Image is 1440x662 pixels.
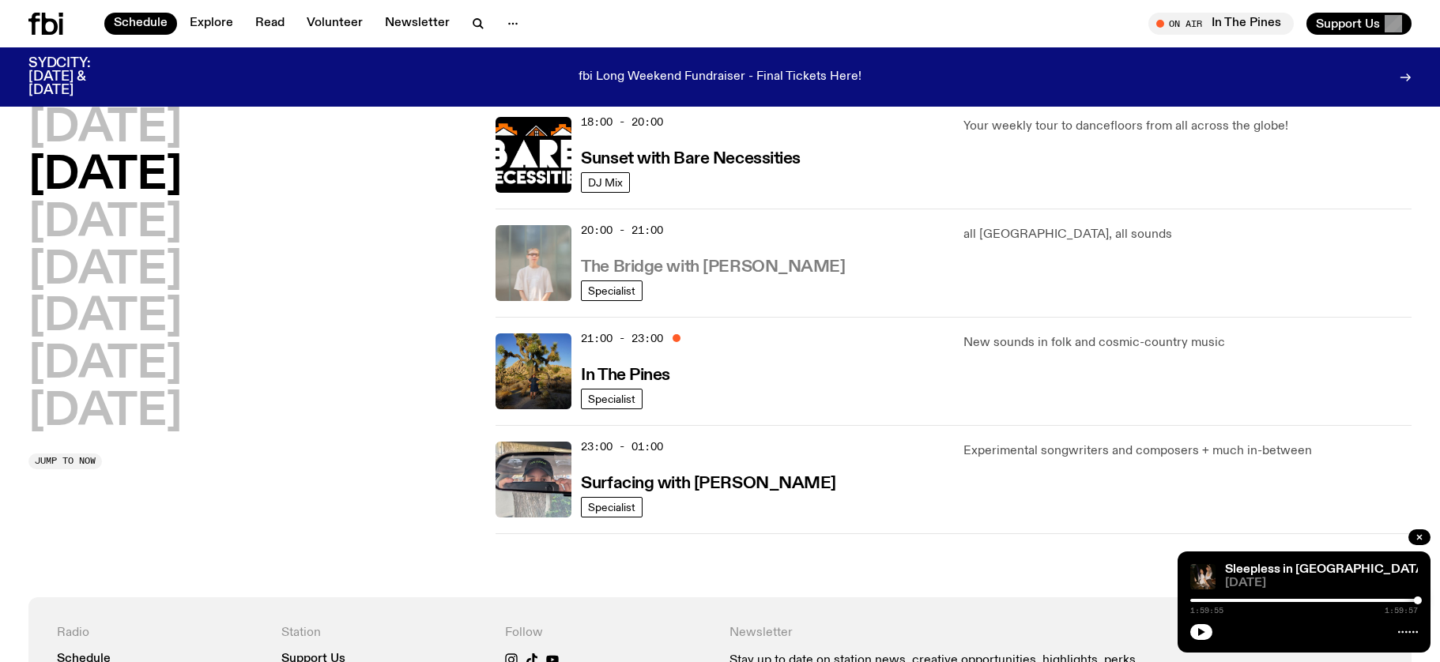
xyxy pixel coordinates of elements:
button: [DATE] [28,390,182,434]
span: Specialist [588,285,635,297]
img: Mara stands in front of a frosted glass wall wearing a cream coloured t-shirt and black glasses. ... [496,225,571,301]
span: 23:00 - 01:00 [581,439,663,454]
h3: Surfacing with [PERSON_NAME] [581,476,836,492]
button: [DATE] [28,154,182,198]
a: Sunset with Bare Necessities [581,148,801,167]
a: In The Pines [581,364,670,384]
a: Specialist [581,389,643,409]
h4: Follow [505,626,711,641]
button: [DATE] [28,107,182,151]
button: On AirIn The Pines [1148,13,1294,35]
h3: SYDCITY: [DATE] & [DATE] [28,57,130,97]
a: Volunteer [297,13,372,35]
a: The Bridge with [PERSON_NAME] [581,256,845,276]
button: Jump to now [28,453,102,469]
a: Newsletter [375,13,459,35]
h4: Newsletter [729,626,1159,641]
img: Johanna stands in the middle distance amongst a desert scene with large cacti and trees. She is w... [496,333,571,409]
p: fbi Long Weekend Fundraiser - Final Tickets Here! [579,70,861,85]
h4: Station [281,626,487,641]
h3: In The Pines [581,367,670,384]
img: Marcus Whale is on the left, bent to his knees and arching back with a gleeful look his face He i... [1190,564,1216,589]
p: all [GEOGRAPHIC_DATA], all sounds [963,225,1412,244]
p: Your weekly tour to dancefloors from all across the globe! [963,117,1412,136]
h3: Sunset with Bare Necessities [581,151,801,167]
span: 21:00 - 23:00 [581,331,663,346]
span: 1:59:57 [1385,607,1418,615]
span: DJ Mix [588,177,623,189]
a: Schedule [104,13,177,35]
span: [DATE] [1225,577,1418,589]
span: Support Us [1316,17,1380,31]
span: 20:00 - 21:00 [581,223,663,238]
span: 18:00 - 20:00 [581,115,663,130]
a: DJ Mix [581,172,630,193]
a: Surfacing with [PERSON_NAME] [581,472,836,492]
button: [DATE] [28,249,182,293]
p: New sounds in folk and cosmic-country music [963,333,1412,352]
a: Specialist [581,497,643,517]
a: Read [246,13,294,35]
p: Experimental songwriters and composers + much in-between [963,442,1412,461]
span: Jump to now [35,457,96,465]
span: 1:59:55 [1190,607,1223,615]
button: [DATE] [28,295,182,340]
a: Specialist [581,280,643,301]
h4: Radio [57,626,262,641]
a: Sleepless in [GEOGRAPHIC_DATA] [1225,563,1428,576]
span: Specialist [588,502,635,513]
button: Support Us [1306,13,1412,35]
h3: The Bridge with [PERSON_NAME] [581,259,845,276]
img: Bare Necessities [496,117,571,193]
a: Explore [180,13,243,35]
button: [DATE] [28,343,182,387]
button: [DATE] [28,201,182,246]
span: Specialist [588,393,635,405]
